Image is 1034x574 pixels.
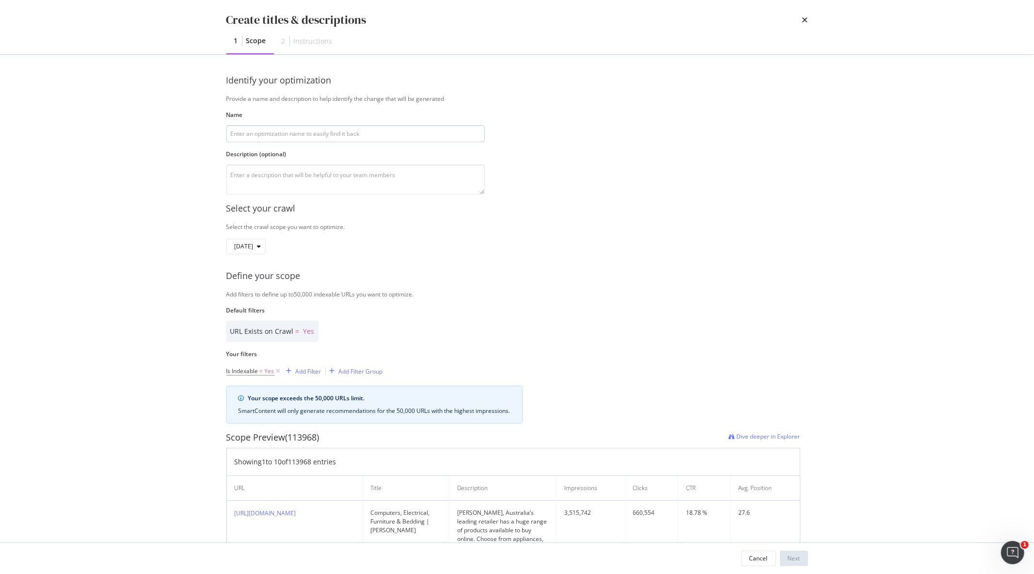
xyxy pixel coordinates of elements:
[564,508,617,517] div: 3,515,742
[729,431,800,444] a: Dive deeper in Explorer
[449,476,557,501] th: Description
[226,386,523,424] div: info banner
[788,554,800,562] div: Next
[260,367,263,375] span: =
[557,476,625,501] th: Impressions
[731,476,800,501] th: Avg. Position
[282,36,286,46] div: 2
[226,111,485,119] label: Name
[226,202,808,215] div: Select your crawl
[265,364,274,378] span: Yes
[226,431,319,444] div: Scope Preview (113968)
[1021,541,1029,549] span: 1
[741,551,776,566] button: Cancel
[226,290,808,298] div: Add filters to define up to 50,000 indexable URLs you want to optimize.
[246,36,266,46] div: Scope
[633,508,670,517] div: 660,554
[363,476,449,501] th: Title
[739,508,792,517] div: 27.6
[749,554,768,562] div: Cancel
[457,508,548,561] div: [PERSON_NAME], Australia’s leading retailer has a huge range of products available to buy online....
[1001,541,1024,564] iframe: Intercom live chat
[230,327,294,336] span: URL Exists on Crawl
[296,367,321,376] div: Add Filter
[226,125,485,142] input: Enter an optimization name to easily find it back
[283,365,321,377] button: Add Filter
[226,270,808,282] div: Define your scope
[227,476,363,501] th: URL
[625,476,679,501] th: Clicks
[239,407,510,415] div: SmartContent will only generate recommendations for the 50,000 URLs with the highest impressions.
[226,350,800,358] label: Your filters
[226,74,485,87] div: Identify your optimization
[303,327,315,336] span: Yes
[371,508,441,535] div: Computers, Electrical, Furniture & Bedding | [PERSON_NAME]
[326,365,383,377] button: Add Filter Group
[234,36,238,46] div: 1
[678,476,731,501] th: CTR
[294,36,333,46] div: Instructions
[235,242,254,250] span: 2025 Aug. 10th
[226,239,266,254] button: [DATE]
[686,508,722,517] div: 18.78 %
[248,394,510,403] div: Your scope exceeds the 50,000 URLs limit.
[226,306,800,314] label: Default filters
[780,551,808,566] button: Next
[226,12,366,28] div: Create titles & descriptions
[737,432,800,441] span: Dive deeper in Explorer
[802,12,808,28] div: times
[226,95,808,103] div: Provide a name and description to help identify the change that will be generated
[226,150,485,158] label: Description (optional)
[226,223,808,231] div: Select the crawl scope you want to optimize.
[235,457,336,467] div: Showing 1 to 10 of 113968 entries
[235,509,296,517] a: [URL][DOMAIN_NAME]
[296,327,300,336] span: =
[339,367,383,376] div: Add Filter Group
[226,367,258,375] span: Is Indexable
